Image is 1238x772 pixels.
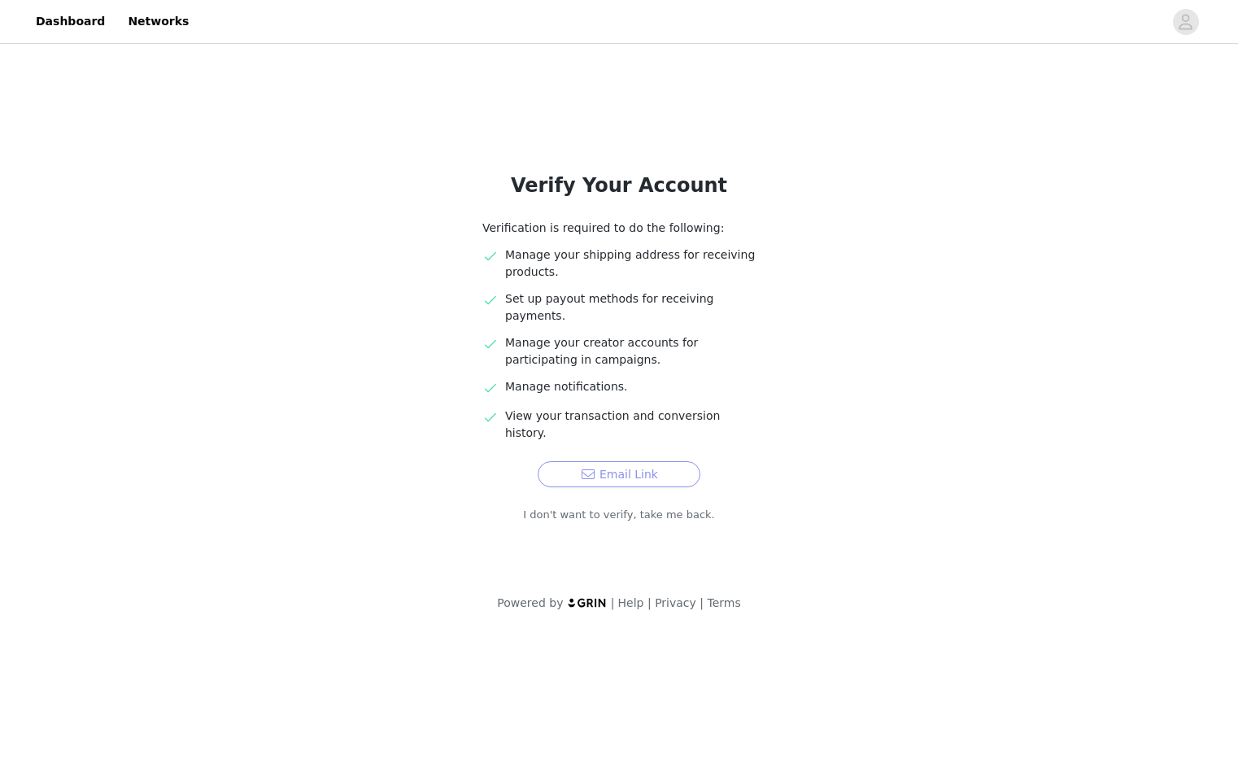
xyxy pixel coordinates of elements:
span: | [647,596,652,609]
p: Set up payout methods for receiving payments. [505,290,756,325]
p: Verification is required to do the following: [482,220,756,237]
p: Manage your shipping address for receiving products. [505,246,756,281]
span: | [700,596,704,609]
button: Email Link [538,461,700,487]
p: Manage notifications. [505,378,756,395]
a: Networks [118,3,198,40]
a: Dashboard [26,3,115,40]
a: Help [618,596,644,609]
span: Powered by [497,596,563,609]
p: Manage your creator accounts for participating in campaigns. [505,334,756,369]
a: Terms [707,596,740,609]
a: Privacy [655,596,696,609]
a: I don't want to verify, take me back. [523,507,715,523]
div: avatar [1178,9,1193,35]
img: logo [567,597,608,608]
p: View your transaction and conversion history. [505,408,756,442]
h1: Verify Your Account [443,171,795,200]
span: | [611,596,615,609]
